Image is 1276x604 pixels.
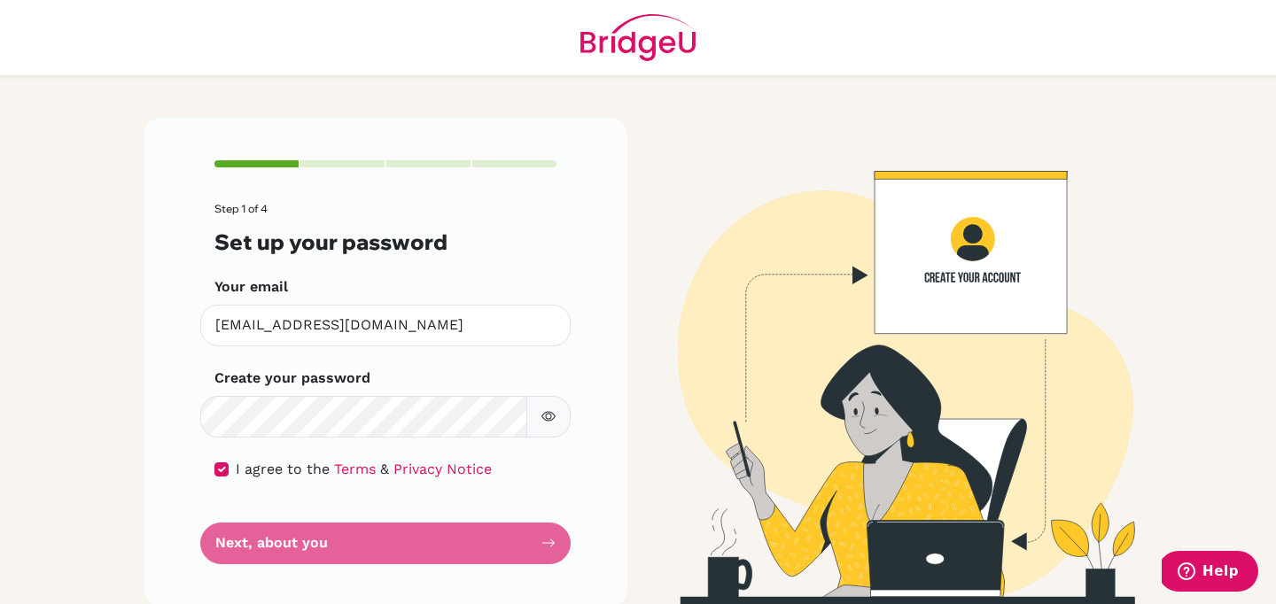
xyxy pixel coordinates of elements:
span: & [380,461,389,477]
input: Insert your email* [200,305,571,346]
h3: Set up your password [214,229,556,255]
a: Terms [334,461,376,477]
a: Privacy Notice [393,461,492,477]
iframe: Opens a widget where you can find more information [1162,551,1258,595]
span: I agree to the [236,461,330,477]
label: Your email [214,276,288,298]
label: Create your password [214,368,370,389]
span: Step 1 of 4 [214,202,268,215]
